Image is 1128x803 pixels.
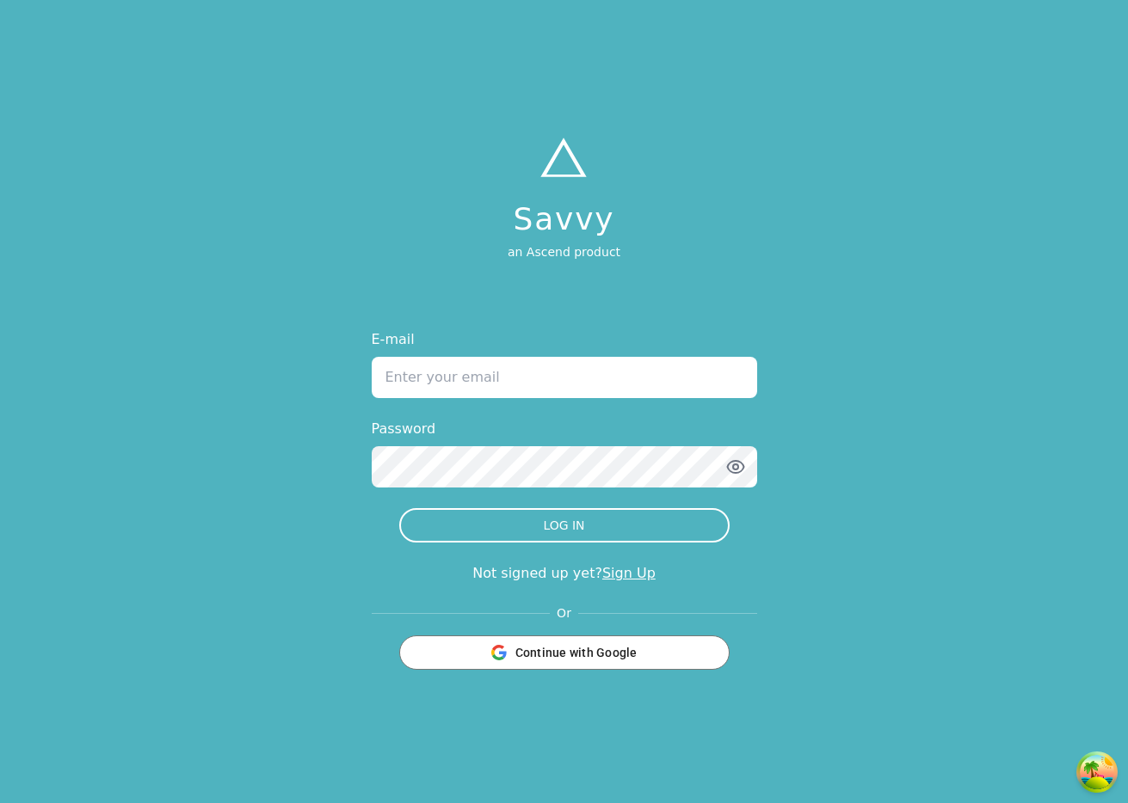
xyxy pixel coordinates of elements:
[550,604,578,622] span: Or
[508,202,620,236] h1: Savvy
[602,565,656,581] a: Sign Up
[399,635,730,670] button: Continue with Google
[508,243,620,261] p: an Ascend product
[372,419,757,439] label: Password
[472,565,602,581] span: Not signed up yet?
[1080,755,1114,789] button: Open Tanstack query devtools
[372,329,757,350] label: E-mail
[399,508,730,542] button: LOG IN
[515,644,638,661] span: Continue with Google
[372,357,757,398] input: Enter your email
